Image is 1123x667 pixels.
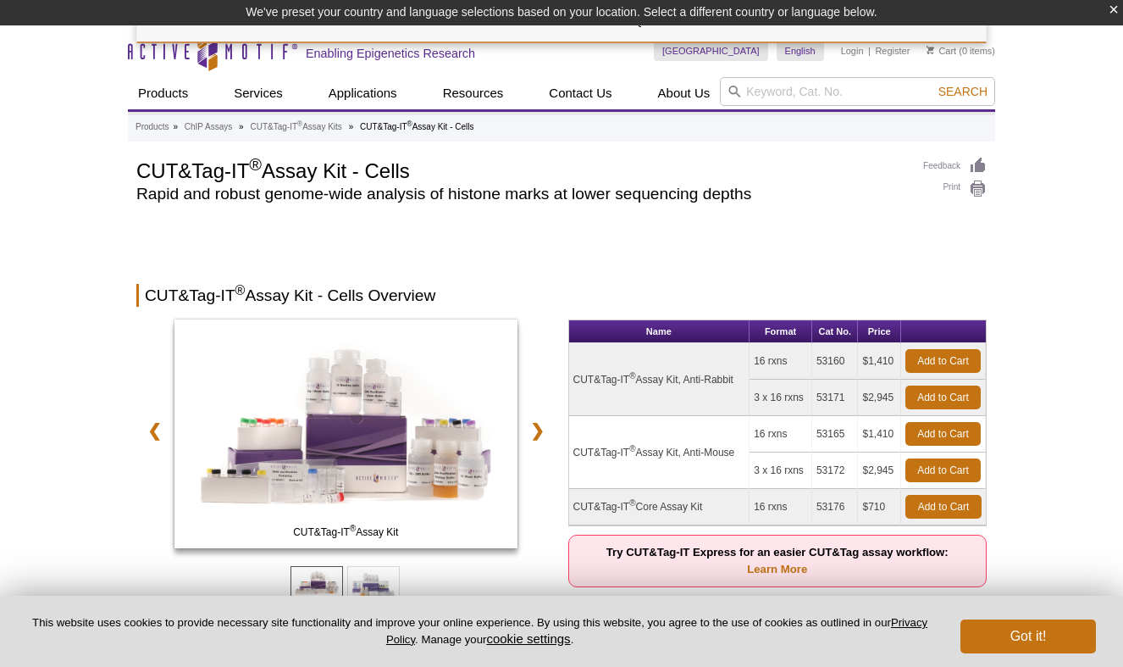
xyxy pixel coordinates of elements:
strong: Try CUT&Tag-IT Express for an easier CUT&Tag assay workflow: [606,546,949,575]
td: $1,410 [858,416,901,453]
sup: ® [235,283,246,297]
a: Feedback [923,157,987,175]
td: $2,945 [858,453,901,489]
a: Products [136,120,169,135]
td: CUT&Tag-IT Core Assay Kit [569,489,750,525]
li: » [239,122,244,131]
img: CUT&Tag-IT Assay Kit [174,320,517,548]
button: Got it! [960,620,1096,653]
p: This website uses cookies to provide necessary site functionality and improve your online experie... [27,615,932,648]
a: Add to Cart [905,349,981,373]
a: Add to Cart [905,495,982,519]
sup: ® [249,155,262,174]
a: English [777,41,824,61]
a: ❮ [136,411,173,450]
li: | [868,41,871,61]
a: Resources [433,77,514,109]
a: Add to Cart [905,386,981,409]
h2: Enabling Epigenetics Research [306,46,475,61]
button: Search [933,84,993,99]
td: 53171 [812,380,859,416]
th: Name [569,320,750,343]
a: Login [841,45,864,57]
a: [GEOGRAPHIC_DATA] [654,41,768,61]
a: Add to Cart [905,459,981,482]
a: About Us [648,77,721,109]
button: cookie settings [486,631,570,646]
h1: CUT&Tag-IT Assay Kit - Cells [136,157,906,182]
a: Applications [318,77,407,109]
li: » [349,122,354,131]
a: Cart [927,45,956,57]
li: CUT&Tag-IT Assay Kit - Cells [360,122,474,131]
a: ❯ [519,411,556,450]
td: $2,945 [858,380,901,416]
td: 53176 [812,489,859,525]
a: Services [224,77,293,109]
a: Products [128,77,198,109]
td: 3 x 16 rxns [750,380,812,416]
sup: ® [629,371,635,381]
td: 16 rxns [750,416,812,453]
li: » [173,122,178,131]
sup: ® [350,524,356,533]
sup: ® [629,444,635,453]
td: CUT&Tag-IT Assay Kit, Anti-Rabbit [569,343,750,416]
a: Add to Cart [905,422,981,446]
td: 53160 [812,343,859,380]
td: CUT&Tag-IT Assay Kit, Anti-Mouse [569,416,750,489]
span: Search [938,85,987,98]
sup: ® [297,120,302,128]
a: Register [875,45,910,57]
a: Print [923,180,987,198]
input: Keyword, Cat. No. [720,77,995,106]
td: 16 rxns [750,343,812,380]
a: Contact Us [539,77,622,109]
td: $1,410 [858,343,901,380]
a: CUT&Tag-IT®Assay Kits [250,120,341,135]
a: ChIP Assays [185,120,233,135]
th: Cat No. [812,320,859,343]
img: Your Cart [927,46,934,54]
span: CUT&Tag-IT Assay Kit [178,524,513,541]
td: 16 rxns [750,489,812,525]
a: Learn More [747,563,807,575]
td: 3 x 16 rxns [750,453,812,489]
a: Privacy Policy [386,616,927,645]
sup: ® [629,498,635,508]
th: Price [858,320,901,343]
h2: Rapid and robust genome-wide analysis of histone marks at lower sequencing depths [136,186,906,202]
td: $710 [858,489,901,525]
th: Format [750,320,812,343]
a: CUT&Tag-IT Assay Kit [174,320,517,553]
sup: ® [407,120,412,128]
td: 53172 [812,453,859,489]
h2: CUT&Tag-IT Assay Kit - Cells Overview [136,284,987,307]
td: 53165 [812,416,859,453]
li: (0 items) [927,41,995,61]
